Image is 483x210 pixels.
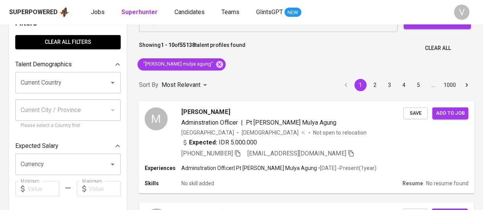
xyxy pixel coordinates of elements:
div: Most Relevant [162,78,210,92]
span: Pt [PERSON_NAME] Mulya Agung [246,119,337,126]
button: Go to page 5 [412,79,425,91]
div: "[PERSON_NAME] mulya agung" [137,58,226,71]
button: Clear All [422,41,454,55]
span: [DEMOGRAPHIC_DATA] [241,128,299,136]
span: Clear All filters [21,37,115,47]
p: No resume found [426,180,468,187]
p: Talent Demographics [15,60,72,69]
span: Teams [221,8,239,16]
p: Resume [402,180,423,187]
p: Showing of talent profiles found [139,41,246,55]
span: | [241,118,242,127]
span: [EMAIL_ADDRESS][DOMAIN_NAME] [247,150,346,157]
button: Go to page 1000 [441,79,458,91]
span: Save [407,109,424,117]
a: Candidates [174,8,206,17]
span: NEW [284,9,301,16]
p: Adminstration Officer | Pt [PERSON_NAME] Mulya Agung [181,164,317,172]
div: V [454,5,469,20]
button: Add to job [432,107,468,119]
p: Expected Salary [15,141,58,151]
button: Go to page 4 [398,79,410,91]
a: Superpoweredapp logo [9,6,69,18]
div: Superpowered [9,8,58,17]
input: Value [89,181,121,196]
button: page 1 [354,79,367,91]
button: Save [403,107,428,119]
p: Experiences [145,164,181,172]
span: Adminstration Officer [181,119,237,126]
b: 1 - 10 [161,42,174,48]
span: GlintsGPT [256,8,283,16]
button: Go to page 2 [369,79,381,91]
p: Not open to relocation [313,128,366,136]
button: Go to page 3 [383,79,396,91]
a: M[PERSON_NAME]Adminstration Officer|Pt [PERSON_NAME] Mulya Agung[GEOGRAPHIC_DATA][DEMOGRAPHIC_DAT... [139,101,474,193]
nav: pagination navigation [339,79,474,91]
button: Clear All filters [15,35,121,49]
span: "[PERSON_NAME] mulya agung" [137,61,218,68]
p: • [DATE] - Present ( 1 year ) [317,164,376,172]
div: … [427,81,439,89]
p: Skills [145,180,181,187]
button: Open [107,159,118,170]
a: GlintsGPT NEW [256,8,301,17]
img: app logo [59,6,69,18]
span: [PHONE_NUMBER] [181,150,233,157]
span: Jobs [91,8,105,16]
p: Sort By [139,80,158,90]
div: Talent Demographics [15,57,121,72]
a: Superhunter [121,8,159,17]
a: Teams [221,8,241,17]
input: Value [27,181,59,196]
b: Superhunter [121,8,158,16]
p: Please select a Country first [21,122,115,130]
span: [PERSON_NAME] [181,107,230,116]
div: Expected Salary [15,138,121,154]
button: Open [107,77,118,88]
span: Add to job [436,109,464,117]
div: IDR 5.000.000 [181,138,257,147]
p: No skill added [181,180,214,187]
b: Expected: [189,138,217,147]
a: Jobs [91,8,106,17]
span: Clear All [425,43,451,53]
b: 55138 [180,42,195,48]
div: M [145,107,168,130]
p: Most Relevant [162,80,200,90]
div: [GEOGRAPHIC_DATA] [181,128,234,136]
span: Candidates [174,8,205,16]
button: Go to next page [460,79,473,91]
